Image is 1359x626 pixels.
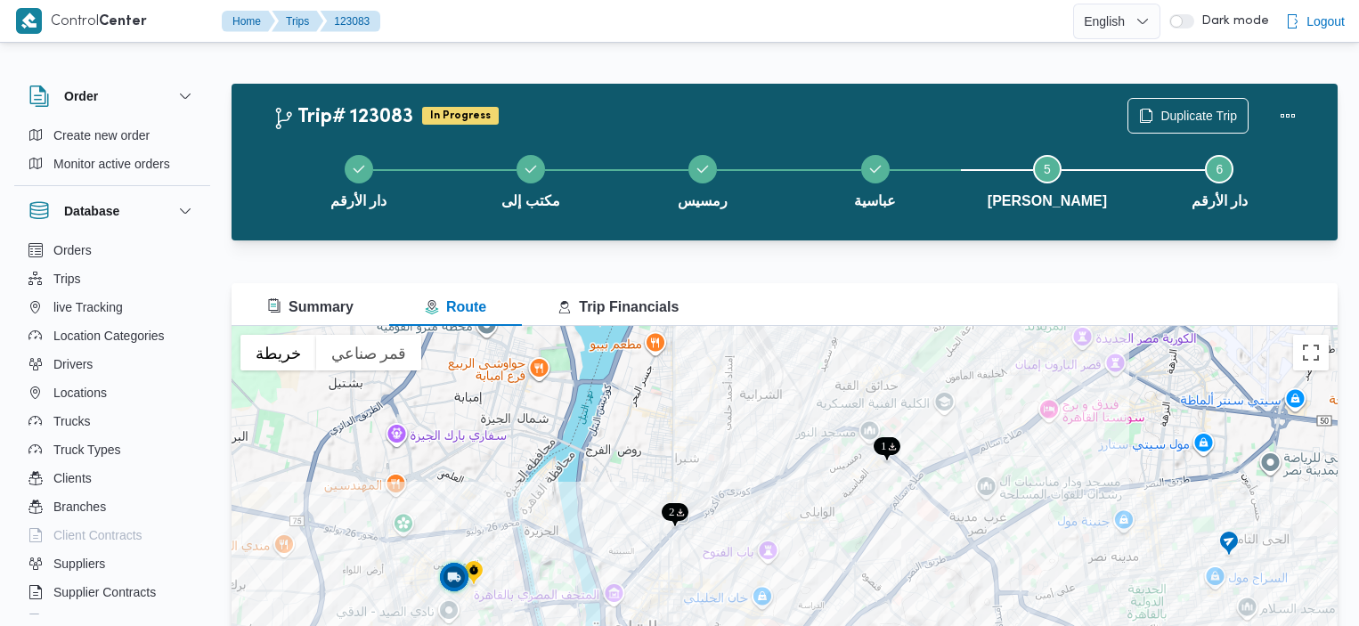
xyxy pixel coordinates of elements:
[868,162,883,176] svg: Step 4 is complete
[557,299,679,314] span: Trip Financials
[21,378,203,407] button: Locations
[53,297,123,318] span: live Tracking
[21,464,203,492] button: Clients
[53,325,165,346] span: Location Categories
[1306,11,1345,32] span: Logout
[99,15,147,28] b: Center
[21,435,203,464] button: Truck Types
[961,134,1133,226] button: [PERSON_NAME]
[14,121,210,185] div: Order
[444,134,616,226] button: مكتب إلى
[988,191,1107,212] span: [PERSON_NAME]
[273,106,413,129] h2: Trip# 123083
[1160,105,1237,126] span: Duplicate Trip
[789,134,961,226] button: عباسية
[273,134,444,226] button: دار الأرقم
[320,11,380,32] button: 123083
[430,110,491,121] b: In Progress
[1293,335,1329,370] button: تبديل إلى العرض ملء الشاشة
[53,439,120,460] span: Truck Types
[21,293,203,321] button: live Tracking
[425,299,486,314] span: Route
[316,335,421,370] button: عرض صور القمر الصناعي
[28,85,196,107] button: Order
[53,411,90,432] span: Trucks
[21,407,203,435] button: Trucks
[18,555,75,608] iframe: chat widget
[501,191,559,212] span: مكتب إلى
[64,200,119,222] h3: Database
[53,553,105,574] span: Suppliers
[272,11,323,32] button: Trips
[422,107,499,125] span: In Progress
[21,578,203,606] button: Supplier Contracts
[53,268,81,289] span: Trips
[21,150,203,178] button: Monitor active orders
[352,162,366,176] svg: Step 1 is complete
[21,321,203,350] button: Location Categories
[21,492,203,521] button: Branches
[53,125,150,146] span: Create new order
[53,153,170,175] span: Monitor active orders
[53,467,92,489] span: Clients
[21,549,203,578] button: Suppliers
[1278,4,1352,39] button: Logout
[854,191,896,212] span: عباسية
[267,299,354,314] span: Summary
[21,521,203,549] button: Client Contracts
[1044,162,1051,176] span: 5
[1127,98,1249,134] button: Duplicate Trip
[53,524,142,546] span: Client Contracts
[53,382,107,403] span: Locations
[14,236,210,622] div: Database
[21,121,203,150] button: Create new order
[64,85,98,107] h3: Order
[21,350,203,378] button: Drivers
[21,264,203,293] button: Trips
[1270,98,1306,134] button: Actions
[53,240,92,261] span: Orders
[53,354,93,375] span: Drivers
[240,335,316,370] button: عرض خريطة الشارع
[696,162,710,176] svg: Step 3 is complete
[16,8,42,34] img: X8yXhbKr1z7QwAAAABJRU5ErkJggg==
[1194,14,1269,28] span: Dark mode
[330,191,387,212] span: دار الأرقم
[53,496,106,517] span: Branches
[617,134,789,226] button: رمسيس
[1134,134,1306,226] button: دار الأرقم
[21,236,203,264] button: Orders
[678,191,728,212] span: رمسيس
[1216,162,1223,176] span: 6
[28,200,196,222] button: Database
[222,11,275,32] button: Home
[1192,191,1248,212] span: دار الأرقم
[524,162,538,176] svg: Step 2 is complete
[53,581,156,603] span: Supplier Contracts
